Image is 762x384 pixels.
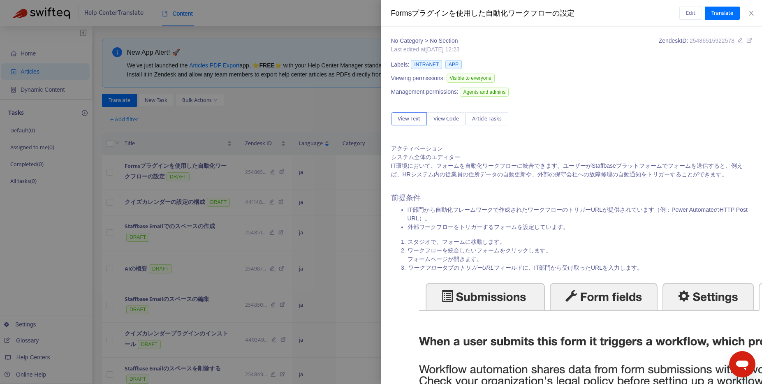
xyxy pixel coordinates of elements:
span: Translate [711,9,733,18]
div: Last edited at [DATE] 12:23 [391,45,460,54]
span: View Code [433,114,459,123]
span: Edit [686,9,695,18]
span: Management permissions: [391,88,459,96]
li: ワークフローを統合したいフォームをクリックします。 フォームページが開きます。 [408,246,753,264]
button: View Text [391,112,427,125]
iframe: Schaltfläche zum Öffnen des Messaging-Fensters [729,351,755,377]
span: Visible to everyone [447,74,495,83]
span: Article Tasks [472,114,502,123]
div: No Category > No Section [391,37,460,45]
li: IT部門から自動化フレームワークで作成されたワークフローのトリガーURLが提供されています（例：Power AutomateのHTTP Post URL）。 [408,206,753,223]
span: View Text [398,114,420,123]
span: Labels: [391,60,410,69]
button: Translate [705,7,740,20]
span: Agents and admins [460,88,509,97]
em: ワークフロー [408,264,442,271]
span: INTRANET [411,60,442,69]
div: Zendesk ID: [659,37,752,54]
div: アクティベーション [391,144,753,153]
div: システム全体のエディター [391,153,753,162]
div: Formsプラグインを使用した自動化ワークフローの設定 [391,8,679,19]
button: Article Tasks [466,112,508,125]
li: スタジオで、フォームに移動します。 [408,238,753,246]
p: IT環境において、フォームを自動化ワークフローに統合できます。ユーザーがStaffbaseプラットフォームでフォームを送信すると、例えば、HRシステム内の従業員の住所データの自動更新や、外部の保... [391,162,753,187]
button: Edit [679,7,702,20]
li: 外部ワークフローをトリガーするフォームを設定しています。 [408,223,753,231]
span: Viewing permissions: [391,74,445,83]
span: APP [445,60,462,69]
span: 25486515922578 [690,37,734,44]
button: View Code [427,112,466,125]
button: Close [746,9,757,17]
span: close [748,10,755,16]
em: トリガーURL [459,264,494,271]
h3: 前提条件 [391,194,753,203]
